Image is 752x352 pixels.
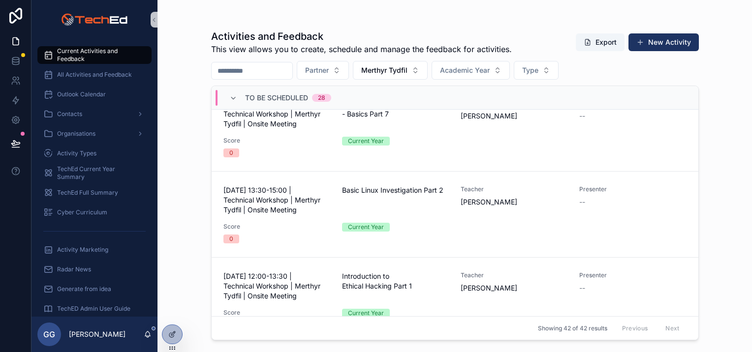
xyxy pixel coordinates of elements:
[57,246,108,254] span: Activity Marketing
[37,164,152,182] a: TechEd Current Year Summary
[576,33,625,51] button: Export
[353,61,428,80] button: Select Button
[31,39,157,317] div: scrollable content
[522,65,538,75] span: Type
[57,90,106,98] span: Outlook Calendar
[37,145,152,162] a: Activity Types
[432,61,510,80] button: Select Button
[57,71,132,79] span: All Activities and Feedback
[348,223,384,232] div: Current Year
[297,61,349,80] button: Select Button
[461,111,567,121] span: [PERSON_NAME]
[361,65,407,75] span: Merthyr Tydfil
[37,280,152,298] a: Generate from idea
[37,105,152,123] a: Contacts
[229,148,233,157] div: 0
[43,328,55,340] span: GG
[212,85,698,171] a: [DATE] 12:00-13:30 | Technical Workshop | Merthyr Tydfil | Onsite MeetingIncident Response - Basi...
[57,165,142,181] span: TechEd Current Year Summary
[37,66,152,84] a: All Activities and Feedback
[342,185,449,195] span: Basic Linux Investigation Part 2
[348,309,384,318] div: Current Year
[514,61,559,80] button: Select Button
[57,265,91,273] span: Radar News
[211,29,512,43] h1: Activities and Feedback
[223,271,330,301] span: [DATE] 12:00-13:30 | Technical Workshop | Merthyr Tydfil | Onsite Meeting
[440,65,490,75] span: Academic Year
[223,185,330,215] span: [DATE] 13:30-15:00 | Technical Workshop | Merthyr Tydfil | Onsite Meeting
[57,149,96,157] span: Activity Types
[579,271,686,279] span: Presenter
[37,204,152,221] a: Cyber Curriculum
[229,235,233,243] div: 0
[212,171,698,257] a: [DATE] 13:30-15:00 | Technical Workshop | Merthyr Tydfil | Onsite MeetingBasic Linux Investigatio...
[579,283,585,293] span: --
[223,137,330,145] span: Score
[628,33,699,51] button: New Activity
[305,65,329,75] span: Partner
[348,137,384,146] div: Current Year
[57,305,130,313] span: TechED Admin User Guide
[57,47,142,63] span: Current Activities and Feedback
[69,329,125,339] p: [PERSON_NAME]
[461,283,567,293] span: [PERSON_NAME]
[461,271,567,279] span: Teacher
[37,46,152,64] a: Current Activities and Feedback
[37,125,152,143] a: Organisations
[245,93,308,103] span: To Be Scheduled
[57,285,111,293] span: Generate from idea
[57,130,95,138] span: Organisations
[318,94,325,102] div: 28
[223,99,330,129] span: [DATE] 12:00-13:30 | Technical Workshop | Merthyr Tydfil | Onsite Meeting
[461,197,567,207] span: [PERSON_NAME]
[579,185,686,193] span: Presenter
[579,111,585,121] span: --
[37,184,152,202] a: TechEd Full Summary
[223,223,330,231] span: Score
[37,241,152,259] a: Activity Marketing
[37,86,152,103] a: Outlook Calendar
[61,12,127,28] img: App logo
[212,257,698,343] a: [DATE] 12:00-13:30 | Technical Workshop | Merthyr Tydfil | Onsite MeetingIntroduction to Ethical ...
[57,208,107,216] span: Cyber Curriculum
[211,43,512,55] span: This view allows you to create, schedule and manage the feedback for activities.
[37,300,152,318] a: TechED Admin User Guide
[223,309,330,317] span: Score
[37,261,152,278] a: Radar News
[57,189,118,197] span: TechEd Full Summary
[538,324,607,332] span: Showing 42 of 42 results
[342,271,449,291] span: Introduction to Ethical Hacking Part 1
[579,197,585,207] span: --
[57,110,82,118] span: Contacts
[461,185,567,193] span: Teacher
